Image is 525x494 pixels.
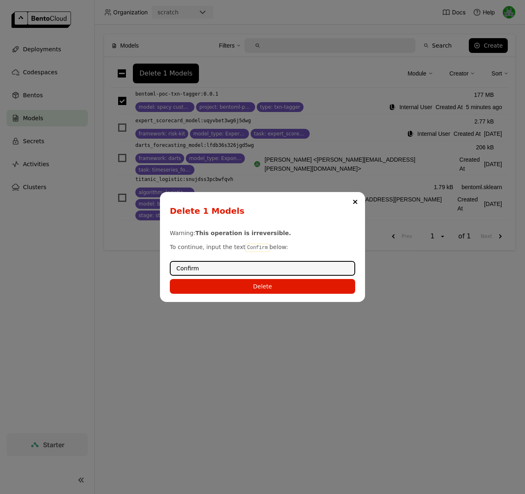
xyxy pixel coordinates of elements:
[170,244,245,250] span: To continue, input the text
[195,230,291,236] b: This operation is irreversible.
[170,279,355,294] button: Delete
[350,197,360,207] button: Close
[245,244,269,252] code: Confirm
[160,192,365,302] div: dialog
[170,205,352,217] div: Delete 1 Models
[269,244,288,250] span: below:
[170,230,195,236] span: Warning:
